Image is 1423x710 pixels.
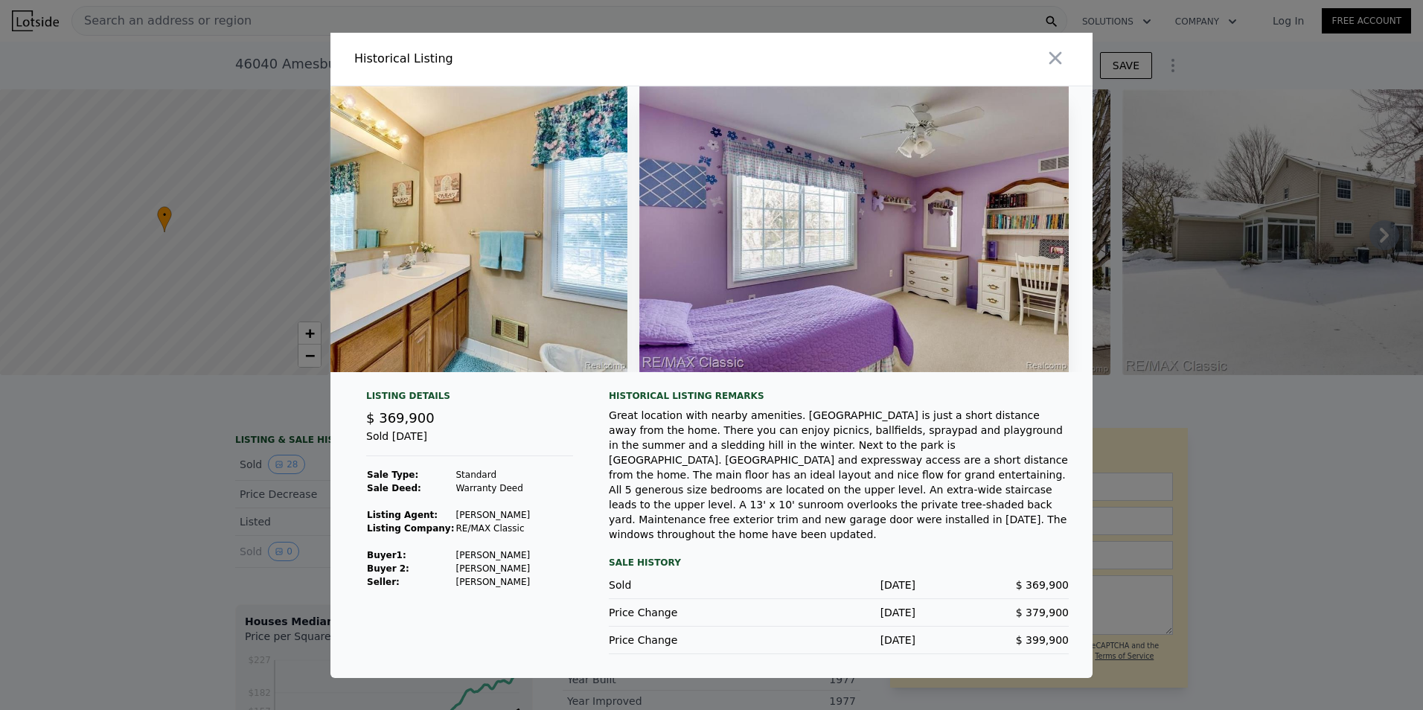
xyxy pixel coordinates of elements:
[367,483,421,493] strong: Sale Deed:
[354,50,706,68] div: Historical Listing
[367,550,406,560] strong: Buyer 1 :
[609,605,762,620] div: Price Change
[455,522,531,535] td: RE/MAX Classic
[367,510,438,520] strong: Listing Agent:
[455,508,531,522] td: [PERSON_NAME]
[455,562,531,575] td: [PERSON_NAME]
[1016,607,1069,618] span: $ 379,900
[455,575,531,589] td: [PERSON_NAME]
[762,633,915,647] div: [DATE]
[366,410,435,426] span: $ 369,900
[455,468,531,482] td: Standard
[609,408,1069,542] div: Great location with nearby amenities. [GEOGRAPHIC_DATA] is just a short distance away from the ho...
[367,523,454,534] strong: Listing Company:
[367,577,400,587] strong: Seller :
[639,86,1069,372] img: Property Img
[367,470,418,480] strong: Sale Type:
[762,605,915,620] div: [DATE]
[367,563,409,574] strong: Buyer 2:
[366,390,573,408] div: Listing Details
[1016,634,1069,646] span: $ 399,900
[609,633,762,647] div: Price Change
[199,86,628,372] img: Property Img
[762,578,915,592] div: [DATE]
[609,554,1069,572] div: Sale History
[366,429,573,456] div: Sold [DATE]
[455,482,531,495] td: Warranty Deed
[455,549,531,562] td: [PERSON_NAME]
[1016,579,1069,591] span: $ 369,900
[609,390,1069,402] div: Historical Listing remarks
[609,578,762,592] div: Sold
